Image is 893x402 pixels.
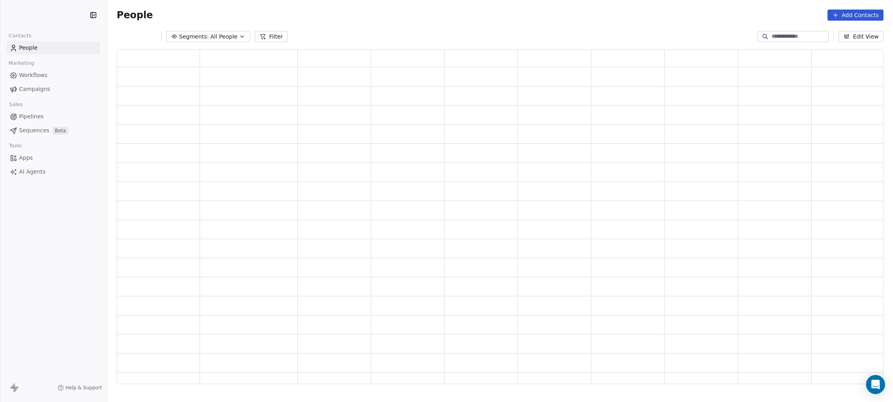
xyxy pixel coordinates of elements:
[255,31,288,42] button: Filter
[210,33,237,41] span: All People
[5,30,35,42] span: Contacts
[828,10,883,21] button: Add Contacts
[19,154,33,162] span: Apps
[19,112,44,121] span: Pipelines
[6,140,25,152] span: Tools
[65,385,102,391] span: Help & Support
[6,69,100,82] a: Workflows
[117,67,885,385] div: grid
[6,99,26,110] span: Sales
[19,168,46,176] span: AI Agents
[58,385,102,391] a: Help & Support
[19,71,48,79] span: Workflows
[6,110,100,123] a: Pipelines
[179,33,209,41] span: Segments:
[866,375,885,394] div: Open Intercom Messenger
[52,127,68,135] span: Beta
[6,151,100,164] a: Apps
[6,165,100,178] a: AI Agents
[6,41,100,54] a: People
[19,85,50,93] span: Campaigns
[5,57,38,69] span: Marketing
[6,83,100,96] a: Campaigns
[6,124,100,137] a: SequencesBeta
[19,126,49,135] span: Sequences
[839,31,883,42] button: Edit View
[19,44,38,52] span: People
[117,9,153,21] span: People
